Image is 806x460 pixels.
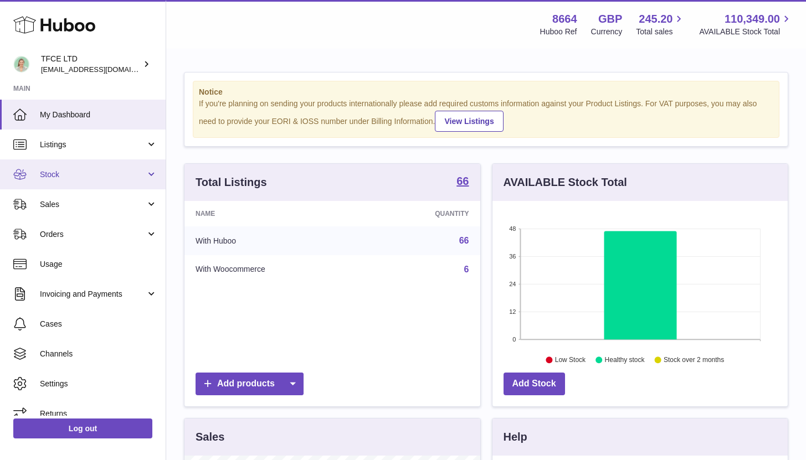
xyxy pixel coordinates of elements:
[40,409,157,419] span: Returns
[509,308,516,315] text: 12
[540,27,577,37] div: Huboo Ref
[636,27,685,37] span: Total sales
[512,336,516,343] text: 0
[196,430,224,445] h3: Sales
[184,226,368,255] td: With Huboo
[459,236,469,245] a: 66
[184,255,368,284] td: With Woocommerce
[13,56,30,73] img: hello@thefacialcuppingexpert.com
[199,87,773,97] strong: Notice
[555,356,586,364] text: Low Stock
[604,356,645,364] text: Healthy stock
[456,175,469,187] strong: 66
[504,175,627,190] h3: AVAILABLE Stock Total
[40,319,157,329] span: Cases
[699,12,793,37] a: 110,349.00 AVAILABLE Stock Total
[199,99,773,132] div: If you're planning on sending your products internationally please add required customs informati...
[552,12,577,27] strong: 8664
[368,201,480,226] th: Quantity
[509,281,516,287] text: 24
[725,12,780,27] span: 110,349.00
[636,12,685,37] a: 245.20 Total sales
[464,265,469,274] a: 6
[41,65,163,74] span: [EMAIL_ADDRESS][DOMAIN_NAME]
[699,27,793,37] span: AVAILABLE Stock Total
[40,289,146,299] span: Invoicing and Payments
[504,373,565,395] a: Add Stock
[598,12,622,27] strong: GBP
[509,253,516,260] text: 36
[40,379,157,389] span: Settings
[509,225,516,232] text: 48
[196,373,304,395] a: Add products
[456,175,469,189] a: 66
[40,259,157,270] span: Usage
[13,418,152,438] a: Log out
[40,110,157,120] span: My Dashboard
[639,12,672,27] span: 245.20
[40,349,157,359] span: Channels
[184,201,368,226] th: Name
[40,139,146,150] span: Listings
[40,229,146,240] span: Orders
[40,169,146,180] span: Stock
[504,430,527,445] h3: Help
[591,27,623,37] div: Currency
[41,54,141,75] div: TFCE LTD
[196,175,267,190] h3: Total Listings
[40,199,146,210] span: Sales
[435,111,503,132] a: View Listings
[664,356,724,364] text: Stock over 2 months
